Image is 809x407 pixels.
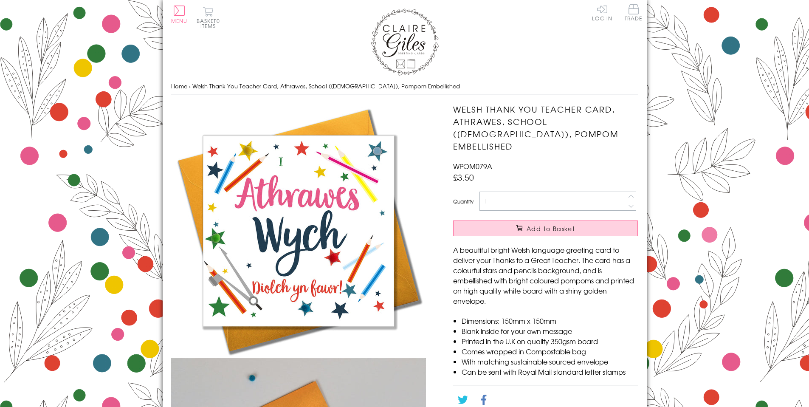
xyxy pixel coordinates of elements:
[462,336,638,346] li: Printed in the U.K on quality 350gsm board
[171,103,426,358] img: Welsh Thank You Teacher Card, Athrawes, School (Female), Pompom Embellished
[462,316,638,326] li: Dimensions: 150mm x 150mm
[171,6,188,23] button: Menu
[527,224,575,233] span: Add to Basket
[453,245,638,306] p: A beautiful bright Welsh language greeting card to deliver your Thanks to a Great Teacher. The ca...
[592,4,612,21] a: Log In
[453,161,492,171] span: WPOM079A
[171,17,188,25] span: Menu
[625,4,643,23] a: Trade
[371,8,439,76] img: Claire Giles Greetings Cards
[171,78,638,95] nav: breadcrumbs
[453,198,474,205] label: Quantity
[462,326,638,336] li: Blank inside for your own message
[625,4,643,21] span: Trade
[453,103,638,152] h1: Welsh Thank You Teacher Card, Athrawes, School ([DEMOGRAPHIC_DATA]), Pompom Embellished
[462,367,638,377] li: Can be sent with Royal Mail standard letter stamps
[171,82,187,90] a: Home
[197,7,220,28] button: Basket0 items
[453,220,638,236] button: Add to Basket
[462,356,638,367] li: With matching sustainable sourced envelope
[200,17,220,30] span: 0 items
[462,346,638,356] li: Comes wrapped in Compostable bag
[189,82,191,90] span: ›
[453,171,474,183] span: £3.50
[192,82,460,90] span: Welsh Thank You Teacher Card, Athrawes, School ([DEMOGRAPHIC_DATA]), Pompom Embellished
